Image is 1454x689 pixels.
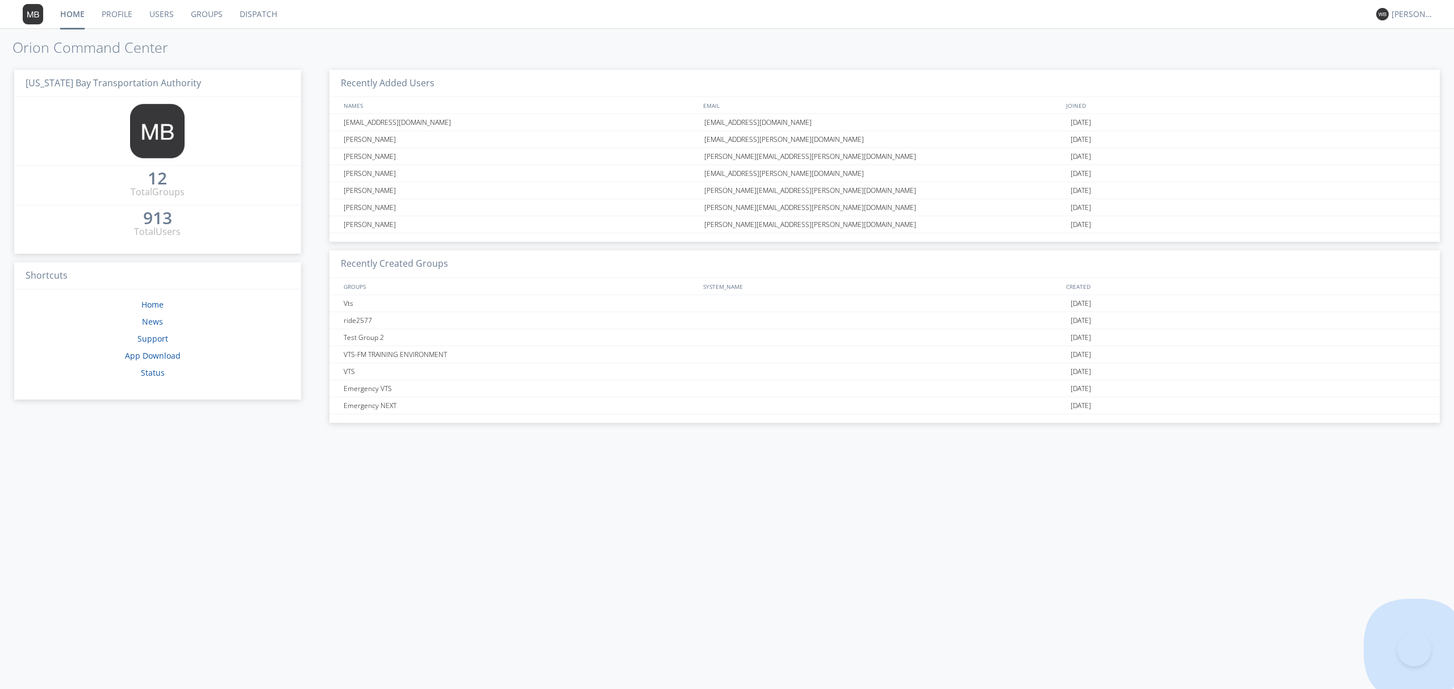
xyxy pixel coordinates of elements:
[1071,182,1091,199] span: [DATE]
[1063,278,1428,295] div: CREATED
[1071,380,1091,397] span: [DATE]
[341,216,701,233] div: [PERSON_NAME]
[1071,295,1091,312] span: [DATE]
[329,329,1440,346] a: Test Group 2[DATE]
[341,329,701,346] div: Test Group 2
[1063,97,1428,114] div: JOINED
[701,165,1068,182] div: [EMAIL_ADDRESS][PERSON_NAME][DOMAIN_NAME]
[1071,346,1091,363] span: [DATE]
[329,182,1440,199] a: [PERSON_NAME][PERSON_NAME][EMAIL_ADDRESS][PERSON_NAME][DOMAIN_NAME][DATE]
[125,350,181,361] a: App Download
[26,77,201,89] span: [US_STATE] Bay Transportation Authority
[137,333,168,344] a: Support
[23,4,43,24] img: 373638.png
[701,114,1068,131] div: [EMAIL_ADDRESS][DOMAIN_NAME]
[701,199,1068,216] div: [PERSON_NAME][EMAIL_ADDRESS][PERSON_NAME][DOMAIN_NAME]
[130,104,185,158] img: 373638.png
[148,173,167,186] a: 12
[14,262,301,290] h3: Shortcuts
[341,131,701,148] div: [PERSON_NAME]
[341,380,701,397] div: Emergency VTS
[1071,216,1091,233] span: [DATE]
[341,312,701,329] div: ride2577
[341,295,701,312] div: Vts
[701,148,1068,165] div: [PERSON_NAME][EMAIL_ADDRESS][PERSON_NAME][DOMAIN_NAME]
[329,199,1440,216] a: [PERSON_NAME][PERSON_NAME][EMAIL_ADDRESS][PERSON_NAME][DOMAIN_NAME][DATE]
[341,199,701,216] div: [PERSON_NAME]
[131,186,185,199] div: Total Groups
[341,363,701,380] div: VTS
[341,278,697,295] div: GROUPS
[700,278,1063,295] div: SYSTEM_NAME
[1071,199,1091,216] span: [DATE]
[329,363,1440,380] a: VTS[DATE]
[148,173,167,184] div: 12
[329,380,1440,397] a: Emergency VTS[DATE]
[1071,397,1091,414] span: [DATE]
[329,114,1440,131] a: [EMAIL_ADDRESS][DOMAIN_NAME][EMAIL_ADDRESS][DOMAIN_NAME][DATE]
[142,316,163,327] a: News
[341,114,701,131] div: [EMAIL_ADDRESS][DOMAIN_NAME]
[1392,9,1434,20] div: [PERSON_NAME]
[1071,114,1091,131] span: [DATE]
[143,212,172,225] a: 913
[341,165,701,182] div: [PERSON_NAME]
[141,299,164,310] a: Home
[1071,312,1091,329] span: [DATE]
[1071,131,1091,148] span: [DATE]
[134,225,181,238] div: Total Users
[700,97,1063,114] div: EMAIL
[329,148,1440,165] a: [PERSON_NAME][PERSON_NAME][EMAIL_ADDRESS][PERSON_NAME][DOMAIN_NAME][DATE]
[1376,8,1389,20] img: 373638.png
[1071,165,1091,182] span: [DATE]
[1397,632,1431,666] iframe: Toggle Customer Support
[341,397,701,414] div: Emergency NEXT
[701,216,1068,233] div: [PERSON_NAME][EMAIL_ADDRESS][PERSON_NAME][DOMAIN_NAME]
[1071,329,1091,346] span: [DATE]
[341,148,701,165] div: [PERSON_NAME]
[329,70,1440,98] h3: Recently Added Users
[329,397,1440,414] a: Emergency NEXT[DATE]
[341,97,697,114] div: NAMES
[143,212,172,224] div: 913
[329,216,1440,233] a: [PERSON_NAME][PERSON_NAME][EMAIL_ADDRESS][PERSON_NAME][DOMAIN_NAME][DATE]
[1071,363,1091,380] span: [DATE]
[1071,148,1091,165] span: [DATE]
[341,182,701,199] div: [PERSON_NAME]
[329,250,1440,278] h3: Recently Created Groups
[141,367,165,378] a: Status
[329,312,1440,329] a: ride2577[DATE]
[329,295,1440,312] a: Vts[DATE]
[329,346,1440,363] a: VTS-FM TRAINING ENVIRONMENT[DATE]
[701,182,1068,199] div: [PERSON_NAME][EMAIL_ADDRESS][PERSON_NAME][DOMAIN_NAME]
[329,131,1440,148] a: [PERSON_NAME][EMAIL_ADDRESS][PERSON_NAME][DOMAIN_NAME][DATE]
[701,131,1068,148] div: [EMAIL_ADDRESS][PERSON_NAME][DOMAIN_NAME]
[329,165,1440,182] a: [PERSON_NAME][EMAIL_ADDRESS][PERSON_NAME][DOMAIN_NAME][DATE]
[341,346,701,363] div: VTS-FM TRAINING ENVIRONMENT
